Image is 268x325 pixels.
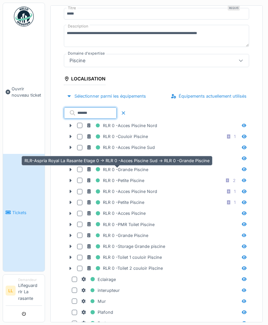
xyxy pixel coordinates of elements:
a: Tickets [3,154,45,271]
div: RLR 0 -Acces Piscine [86,209,146,217]
div: 2 [233,177,236,184]
div: Requis [228,5,240,11]
div: RLR 0 -Couloir Piscine [86,132,148,141]
div: RLR-Aspria Royal La Rasante Etage 0 -> RLR 0 -Acces Piscine Sud -> RLR 0 -Grande Piscine [22,156,212,165]
div: Sélectionner parmi les équipements [64,92,149,101]
div: Plafond [81,308,113,316]
li: LL [6,286,16,296]
div: Mur [81,297,106,305]
span: Ouvrir nouveau ticket [12,86,42,98]
div: 1 [234,199,236,206]
span: Tickets [12,209,42,216]
div: 1 [234,188,236,195]
div: RLR 0 -Storage Grande piscine [86,242,165,251]
div: RLR 0 -Acces Piscine Nord [86,121,157,130]
div: 1 [234,133,236,140]
div: RLR 0 -Petite Piscine [86,198,144,207]
label: Description [67,22,90,30]
div: Demandeur [18,277,42,282]
div: Localisation [64,74,106,85]
a: Ouvrir nouveau ticket [3,30,45,154]
div: RLR 0 -Acces Piscine Sud [86,143,155,152]
div: RLR 0 -Grande Piscine [86,231,148,240]
div: RLR 0 -Petite Piscine [86,176,144,185]
div: RLR 0 -Acces Piscine Sud [86,154,155,162]
div: RLR 0 -Toilet 2 couloir Piscine [86,264,163,272]
div: RLR 0 -PMR Toilet Piscine [86,220,155,229]
label: Titre [67,5,77,11]
div: interupteur [81,286,120,295]
label: Domaine d'expertise [67,51,106,56]
img: Badge_color-CXgf-gQk.svg [14,7,34,26]
div: Eclairage [81,275,116,284]
div: RLR 0 -Toilet 1 couloir Piscine [86,253,162,261]
a: LL DemandeurLifeguard rlr La rasante [6,277,42,306]
li: Lifeguard rlr La rasante [18,277,42,304]
div: RLR 0 -Grande Piscine [86,165,148,174]
div: Piscine [67,57,88,64]
div: RLR 0 -Acces Piscine Nord [86,187,157,196]
div: Équipements actuellement utilisés [168,92,249,101]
